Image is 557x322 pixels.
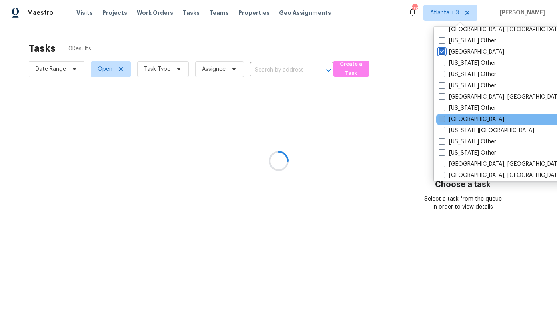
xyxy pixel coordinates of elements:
label: [US_STATE] Other [439,104,496,112]
label: [GEOGRAPHIC_DATA] [439,48,504,56]
label: [US_STATE] Other [439,82,496,90]
div: 193 [412,5,417,13]
label: [US_STATE] Other [439,59,496,67]
label: [US_STATE] Other [439,37,496,45]
label: [US_STATE] Other [439,138,496,146]
label: [US_STATE] Other [439,149,496,157]
label: [US_STATE][GEOGRAPHIC_DATA] [439,127,534,135]
label: [US_STATE] Other [439,70,496,78]
label: [GEOGRAPHIC_DATA] [439,115,504,123]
